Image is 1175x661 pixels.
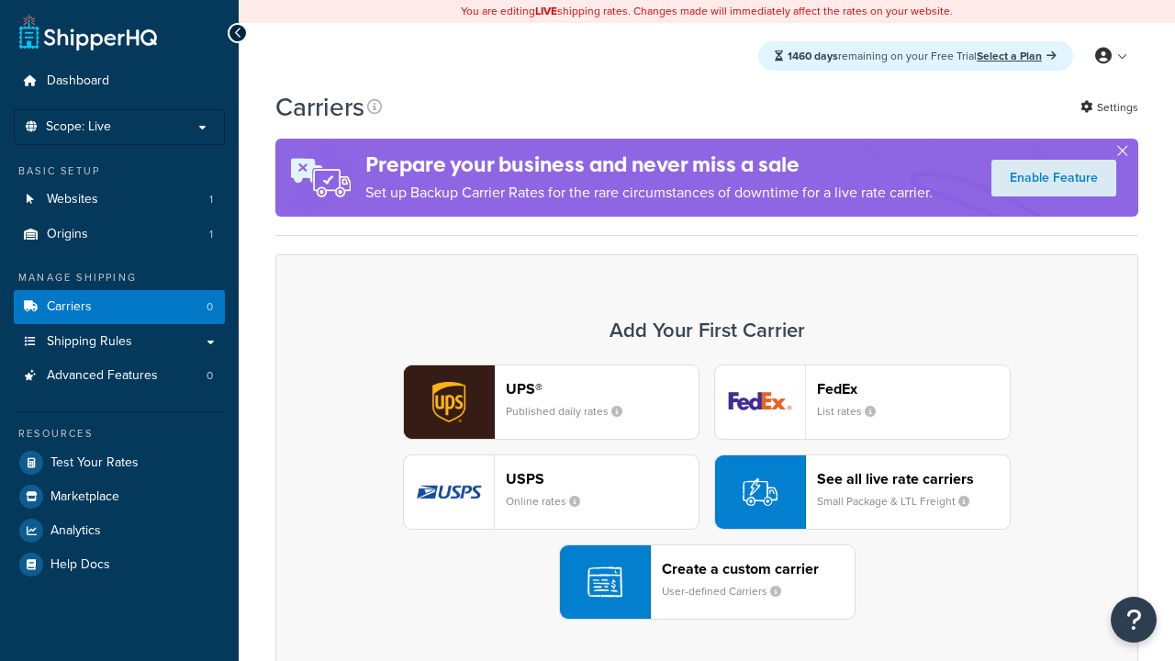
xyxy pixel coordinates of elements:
header: USPS [506,470,699,487]
small: List rates [817,403,890,420]
a: Help Docs [14,548,225,581]
span: 0 [207,299,213,315]
h1: Carriers [275,89,364,125]
li: Carriers [14,290,225,324]
a: Settings [1080,95,1138,120]
a: Enable Feature [991,160,1116,196]
p: Set up Backup Carrier Rates for the rare circumstances of downtime for a live rate carrier. [365,180,933,206]
button: Create a custom carrierUser-defined Carriers [559,544,856,620]
span: Shipping Rules [47,334,132,350]
li: Advanced Features [14,359,225,393]
button: usps logoUSPSOnline rates [403,454,699,530]
span: Analytics [50,523,101,539]
span: 1 [209,227,213,242]
li: Origins [14,218,225,252]
a: Analytics [14,514,225,547]
span: 1 [209,192,213,207]
div: Basic Setup [14,163,225,179]
small: Small Package & LTL Freight [817,493,984,510]
span: Websites [47,192,98,207]
span: 0 [207,368,213,384]
a: ShipperHQ Home [19,14,157,50]
small: Published daily rates [506,403,637,420]
img: ad-rules-rateshop-fe6ec290ccb7230408bd80ed9643f0289d75e0ffd9eb532fc0e269fcd187b520.png [275,139,365,217]
small: Online rates [506,493,595,510]
b: LIVE [535,3,557,19]
a: Dashboard [14,64,225,98]
small: User-defined Carriers [662,583,796,599]
span: Origins [47,227,88,242]
span: Marketplace [50,489,119,505]
h3: Add Your First Carrier [295,319,1119,342]
a: Advanced Features 0 [14,359,225,393]
img: icon-carrier-custom-c93b8a24.svg [587,565,622,599]
a: Marketplace [14,480,225,513]
h4: Prepare your business and never miss a sale [365,150,933,180]
span: Carriers [47,299,92,315]
span: Test Your Rates [50,455,139,471]
span: Advanced Features [47,368,158,384]
img: ups logo [404,365,494,439]
a: Test Your Rates [14,446,225,479]
div: Manage Shipping [14,270,225,286]
button: fedEx logoFedExList rates [714,364,1011,440]
span: Help Docs [50,557,110,573]
a: Select a Plan [977,48,1057,64]
div: remaining on your Free Trial [758,41,1073,71]
img: fedEx logo [715,365,805,439]
a: Carriers 0 [14,290,225,324]
header: See all live rate carriers [817,470,1010,487]
button: ups logoUPS®Published daily rates [403,364,699,440]
li: Websites [14,183,225,217]
a: Websites 1 [14,183,225,217]
strong: 1460 days [788,48,838,64]
button: See all live rate carriersSmall Package & LTL Freight [714,454,1011,530]
header: FedEx [817,380,1010,398]
header: Create a custom carrier [662,560,855,577]
a: Shipping Rules [14,325,225,359]
img: usps logo [404,455,494,529]
a: Origins 1 [14,218,225,252]
header: UPS® [506,380,699,398]
span: Scope: Live [46,119,111,135]
img: icon-carrier-liverate-becf4550.svg [743,475,778,510]
div: Resources [14,426,225,442]
button: Open Resource Center [1111,597,1157,643]
span: Dashboard [47,73,109,89]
